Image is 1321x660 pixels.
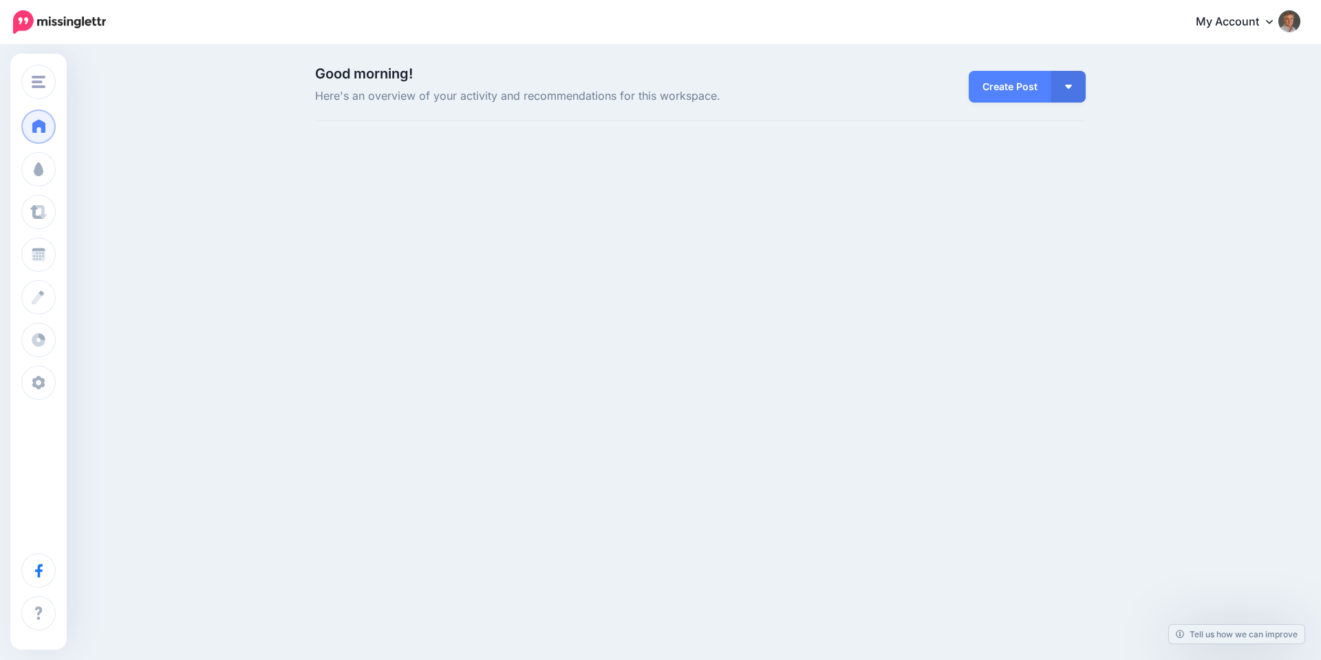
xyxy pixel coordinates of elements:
span: Good morning! [315,65,413,82]
img: Missinglettr [13,10,106,34]
a: Tell us how we can improve [1169,625,1304,643]
img: menu.png [32,76,45,88]
a: Create Post [969,71,1051,103]
span: Here's an overview of your activity and recommendations for this workspace. [315,87,822,105]
a: My Account [1182,6,1300,39]
img: arrow-down-white.png [1065,85,1072,89]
